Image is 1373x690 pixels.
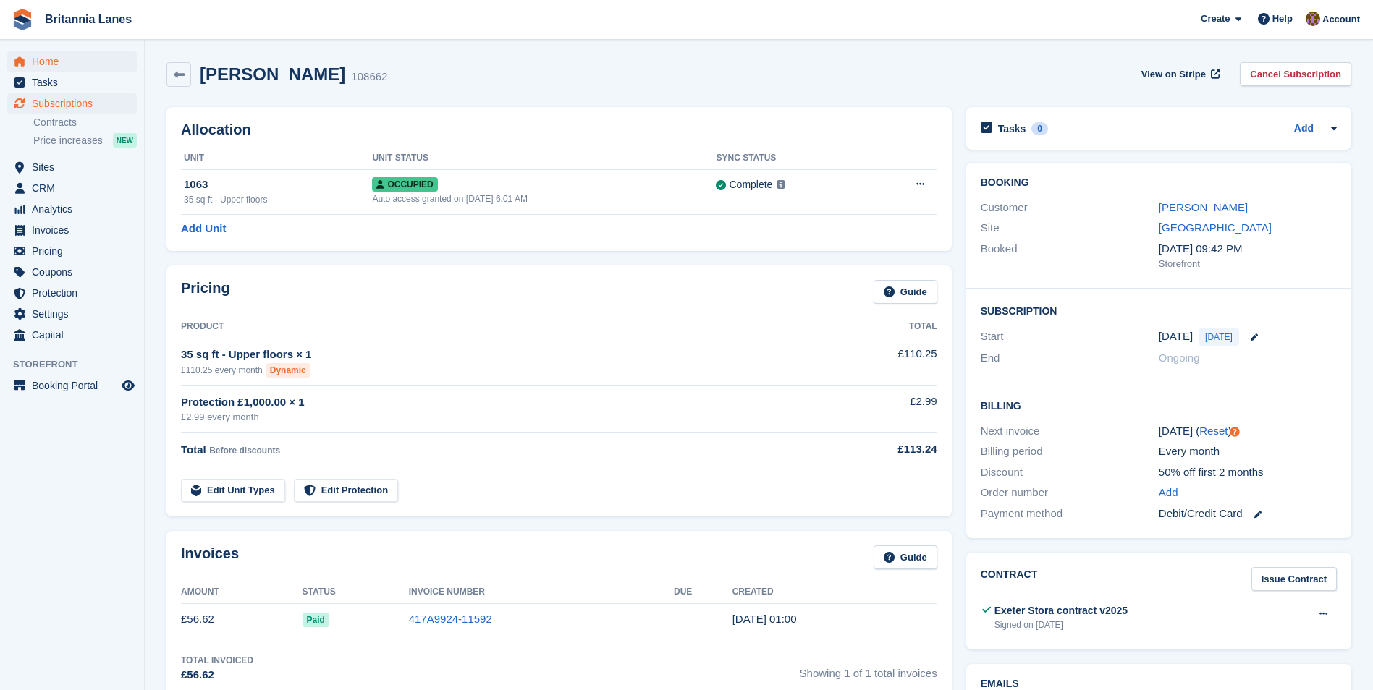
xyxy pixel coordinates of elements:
[32,51,119,72] span: Home
[1159,485,1178,501] a: Add
[1136,62,1223,86] a: View on Stripe
[1159,328,1193,345] time: 2025-09-18 00:00:00 UTC
[372,147,716,170] th: Unit Status
[994,618,1128,631] div: Signed on [DATE]
[981,567,1038,591] h2: Contract
[1240,62,1351,86] a: Cancel Subscription
[981,328,1159,346] div: Start
[800,654,937,683] span: Showing 1 of 1 total invoices
[113,133,137,148] div: NEW
[821,315,937,338] th: Total
[181,394,821,411] div: Protection £1,000.00 × 1
[1159,506,1337,522] div: Debit/Credit Card
[181,221,226,237] a: Add Unit
[1228,425,1241,438] div: Tooltip anchor
[981,220,1159,237] div: Site
[674,581,732,604] th: Due
[7,325,137,345] a: menu
[33,116,137,129] a: Contracts
[32,241,119,261] span: Pricing
[32,199,119,219] span: Analytics
[7,93,137,114] a: menu
[7,199,137,219] a: menu
[32,325,119,345] span: Capital
[981,506,1159,522] div: Payment method
[981,303,1337,318] h2: Subscription
[7,375,137,396] a: menu
[294,479,398,503] a: Edit Protection
[303,581,409,604] th: Status
[1306,12,1320,26] img: Andy Collier
[181,363,821,378] div: £110.25 every month
[181,346,821,363] div: 35 sq ft - Upper floors × 1
[7,283,137,303] a: menu
[732,581,937,604] th: Created
[1159,423,1337,440] div: [DATE] ( )
[200,64,345,84] h2: [PERSON_NAME]
[119,377,137,394] a: Preview store
[1159,201,1248,213] a: [PERSON_NAME]
[39,7,138,31] a: Britannia Lanes
[181,603,303,636] td: £56.62
[32,262,119,282] span: Coupons
[7,178,137,198] a: menu
[981,177,1337,189] h2: Booking
[181,443,206,456] span: Total
[32,220,119,240] span: Invoices
[821,386,937,433] td: £2.99
[1251,567,1337,591] a: Issue Contract
[181,122,937,138] h2: Allocation
[716,147,869,170] th: Sync Status
[7,72,137,93] a: menu
[777,180,785,189] img: icon-info-grey-7440780725fd019a000dd9b08b2336e03edf1995a4989e88bcd33f0948082b44.svg
[874,280,937,304] a: Guide
[181,581,303,604] th: Amount
[409,613,492,625] a: 417A9924-11592
[1272,12,1293,26] span: Help
[981,464,1159,481] div: Discount
[266,363,310,378] div: Dynamic
[32,304,119,324] span: Settings
[981,241,1159,271] div: Booked
[1199,425,1228,437] a: Reset
[981,200,1159,216] div: Customer
[1322,12,1360,27] span: Account
[7,262,137,282] a: menu
[181,315,821,338] th: Product
[994,603,1128,618] div: Exeter Stora contract v2025
[12,9,33,30] img: stora-icon-8386f47178a22dfd0bd8f6a31ec36ba5ce8667c1dd55bd0f319d3a0aa187defe.svg
[181,147,372,170] th: Unit
[32,283,119,303] span: Protection
[981,350,1159,367] div: End
[32,375,119,396] span: Booking Portal
[372,192,716,205] div: Auto access granted on [DATE] 6:01 AM
[303,613,329,627] span: Paid
[1159,352,1200,364] span: Ongoing
[181,410,821,425] div: £2.99 every month
[32,157,119,177] span: Sites
[13,357,144,372] span: Storefront
[981,443,1159,460] div: Billing period
[7,241,137,261] a: menu
[1159,241,1337,257] div: [DATE] 09:42 PM
[184,193,372,206] div: 35 sq ft - Upper floors
[1199,328,1239,346] span: [DATE]
[1141,67,1206,82] span: View on Stripe
[181,654,253,667] div: Total Invoiced
[874,545,937,569] a: Guide
[729,177,772,192] div: Complete
[1159,257,1337,271] div: Storefront
[33,134,103,148] span: Price increases
[981,485,1159,501] div: Order number
[981,423,1159,440] div: Next invoice
[32,72,119,93] span: Tasks
[7,157,137,177] a: menu
[184,176,372,193] div: 1063
[372,177,437,192] span: Occupied
[32,178,119,198] span: CRM
[732,613,797,625] time: 2025-09-18 00:00:58 UTC
[7,220,137,240] a: menu
[1201,12,1230,26] span: Create
[181,545,239,569] h2: Invoices
[7,304,137,324] a: menu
